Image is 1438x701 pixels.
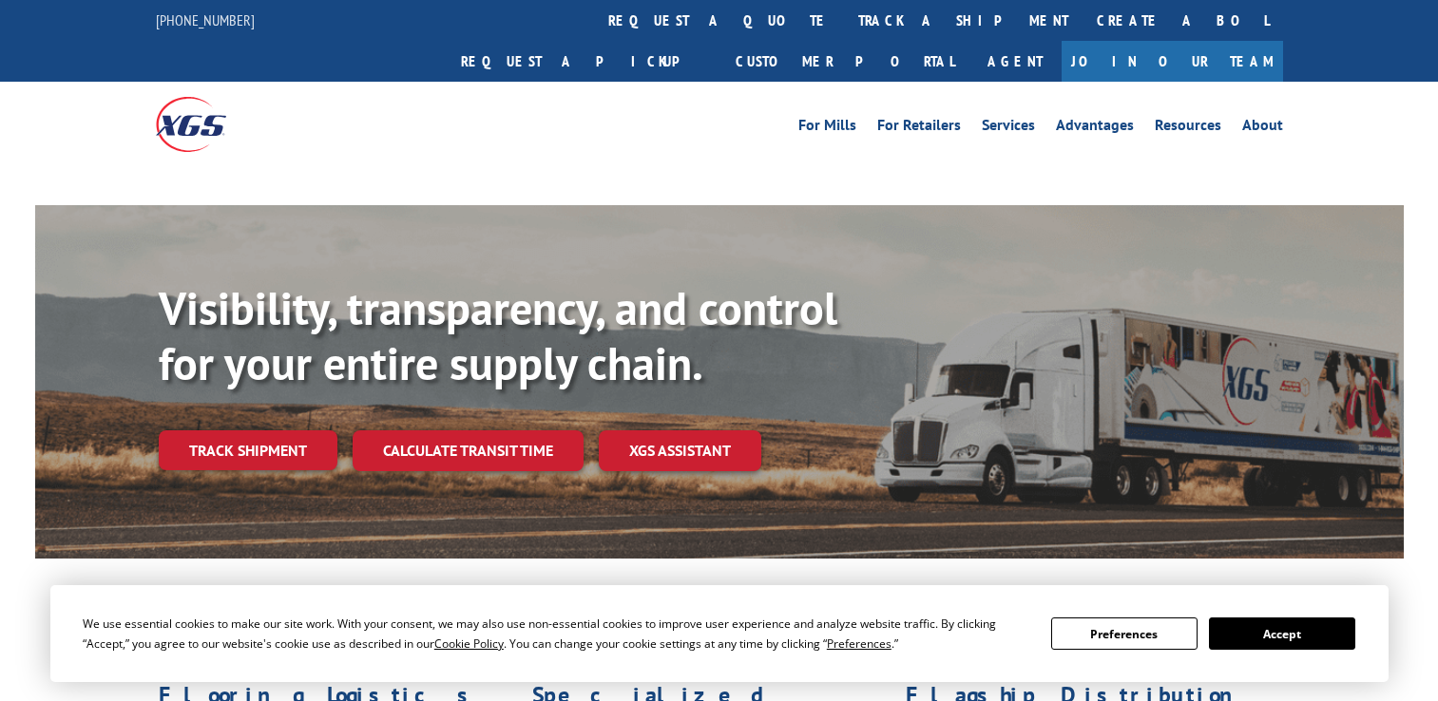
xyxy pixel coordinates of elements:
a: XGS ASSISTANT [599,430,761,471]
a: Join Our Team [1062,41,1283,82]
a: Resources [1155,118,1221,139]
a: Agent [968,41,1062,82]
button: Preferences [1051,617,1198,650]
button: Accept [1209,617,1355,650]
a: Services [982,118,1035,139]
a: Advantages [1056,118,1134,139]
a: About [1242,118,1283,139]
b: Visibility, transparency, and control for your entire supply chain. [159,278,837,392]
a: Track shipment [159,430,337,470]
span: Preferences [827,635,892,652]
div: We use essential cookies to make our site work. With your consent, we may also use non-essential ... [83,614,1028,654]
a: Customer Portal [721,41,968,82]
a: For Mills [798,118,856,139]
div: Cookie Consent Prompt [50,585,1389,682]
a: Request a pickup [447,41,721,82]
a: For Retailers [877,118,961,139]
a: Calculate transit time [353,430,584,471]
span: Cookie Policy [434,635,504,652]
a: [PHONE_NUMBER] [156,10,255,29]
